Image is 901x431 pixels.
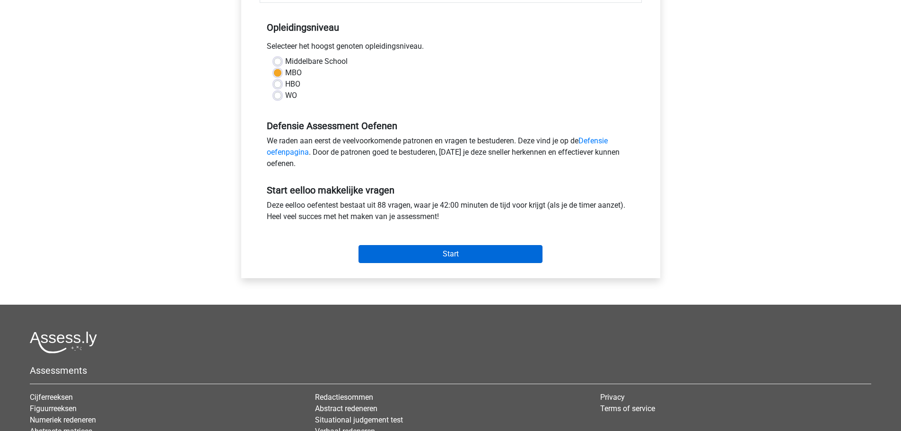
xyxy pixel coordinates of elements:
[285,67,302,79] label: MBO
[315,404,377,413] a: Abstract redeneren
[30,365,871,376] h5: Assessments
[267,120,635,132] h5: Defensie Assessment Oefenen
[30,331,97,353] img: Assessly logo
[359,245,542,263] input: Start
[315,415,403,424] a: Situational judgement test
[285,90,297,101] label: WO
[260,135,642,173] div: We raden aan eerst de veelvoorkomende patronen en vragen te bestuderen. Deze vind je op de . Door...
[285,56,348,67] label: Middelbare School
[267,18,635,37] h5: Opleidingsniveau
[260,41,642,56] div: Selecteer het hoogst genoten opleidingsniveau.
[315,393,373,402] a: Redactiesommen
[30,415,96,424] a: Numeriek redeneren
[600,393,625,402] a: Privacy
[285,79,300,90] label: HBO
[30,404,77,413] a: Figuurreeksen
[600,404,655,413] a: Terms of service
[260,200,642,226] div: Deze eelloo oefentest bestaat uit 88 vragen, waar je 42:00 minuten de tijd voor krijgt (als je de...
[30,393,73,402] a: Cijferreeksen
[267,185,635,196] h5: Start eelloo makkelijke vragen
